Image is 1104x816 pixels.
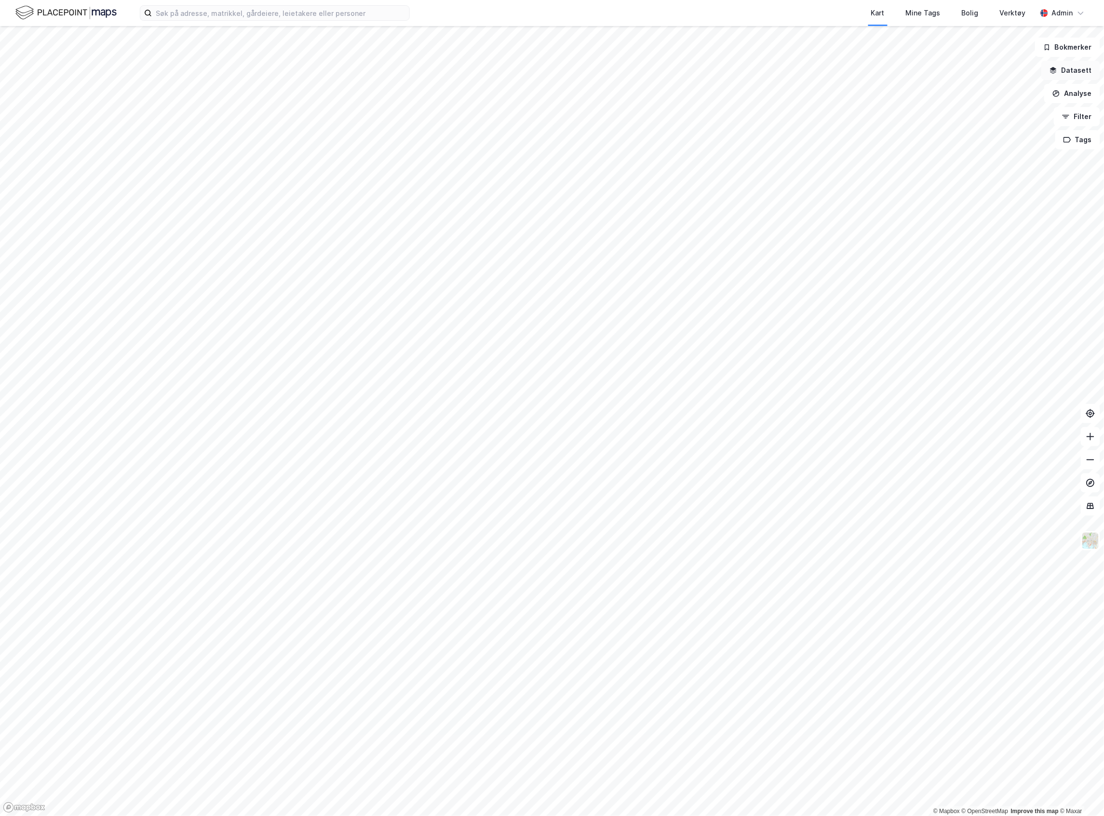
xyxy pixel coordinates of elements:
a: Mapbox homepage [3,802,45,813]
input: Søk på adresse, matrikkel, gårdeiere, leietakere eller personer [152,6,409,20]
div: Verktøy [1000,7,1026,19]
button: Analyse [1044,84,1100,103]
img: logo.f888ab2527a4732fd821a326f86c7f29.svg [15,4,117,21]
div: Admin [1052,7,1073,19]
div: Mine Tags [906,7,941,19]
img: Z [1081,532,1100,550]
button: Datasett [1041,61,1100,80]
div: Kart [871,7,885,19]
a: Mapbox [933,808,960,815]
a: OpenStreetMap [962,808,1009,815]
button: Bokmerker [1035,38,1100,57]
div: Bolig [962,7,979,19]
iframe: Chat Widget [1056,770,1104,816]
a: Improve this map [1011,808,1059,815]
button: Tags [1055,130,1100,149]
button: Filter [1054,107,1100,126]
div: Kontrollprogram for chat [1056,770,1104,816]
